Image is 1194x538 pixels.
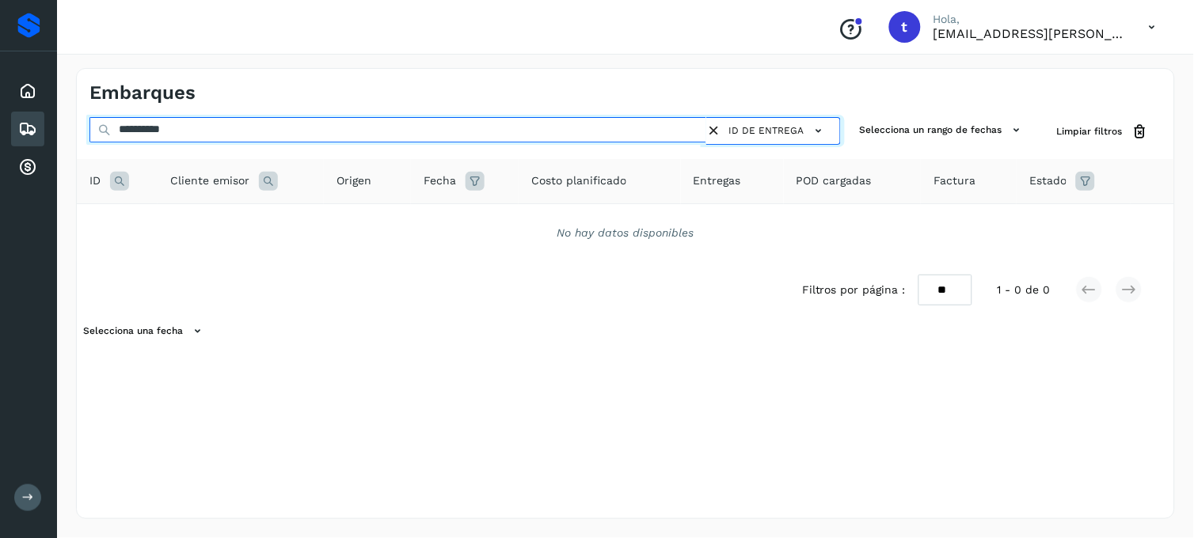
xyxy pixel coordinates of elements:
[854,117,1032,143] button: Selecciona un rango de fechas
[170,172,249,189] span: Cliente emisor
[1044,117,1162,146] button: Limpiar filtros
[934,172,975,189] span: Factura
[934,26,1124,41] p: transportes.lg.lozano@gmail.com
[337,172,371,189] span: Origen
[723,118,834,144] button: ID de entrega
[802,282,906,298] span: Filtros por página :
[89,172,101,189] span: ID
[89,81,196,104] h4: Embarques
[424,172,456,189] span: Fecha
[11,74,44,108] div: Inicio
[77,318,212,344] button: Selecciona una fecha
[1057,124,1123,138] span: Limpiar filtros
[11,112,44,146] div: Embarques
[11,150,44,184] div: Cuentas por cobrar
[998,282,1051,298] span: 1 - 0 de 0
[934,13,1124,26] p: Hola,
[531,172,626,189] span: Costo planificado
[797,172,872,189] span: POD cargadas
[1029,172,1067,189] span: Estado
[694,172,741,189] span: Entregas
[729,123,804,138] span: ID de entrega
[97,225,1154,241] div: No hay datos disponibles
